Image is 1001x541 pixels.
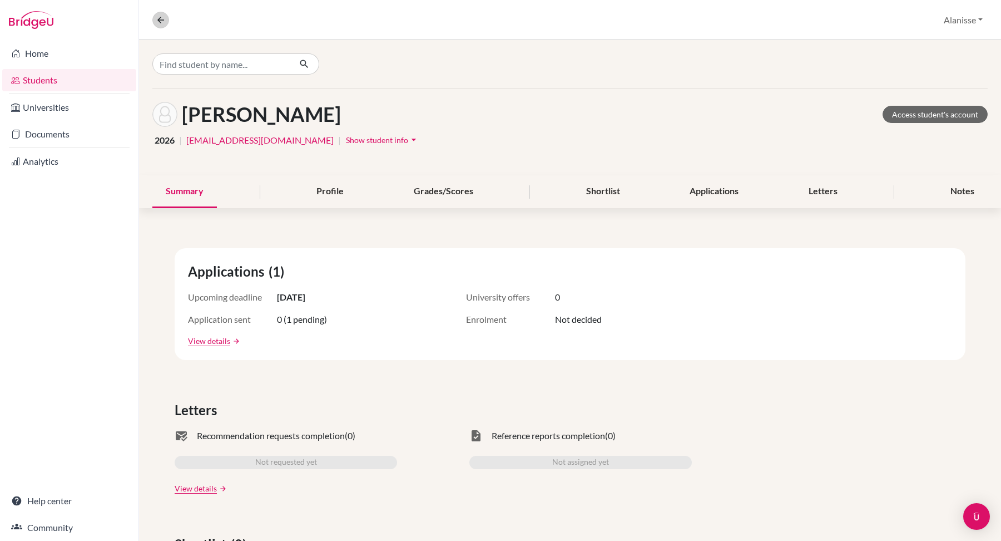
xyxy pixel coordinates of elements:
span: University offers [466,291,555,304]
button: Alanisse [939,9,988,31]
span: Show student info [346,135,408,145]
span: Not requested yet [255,456,317,469]
span: task [469,429,483,442]
img: Bridge-U [9,11,53,29]
span: Application sent [188,313,277,326]
span: (0) [605,429,616,442]
span: Upcoming deadline [188,291,277,304]
div: Shortlist [573,175,633,208]
a: View details [188,335,230,347]
span: Not assigned yet [552,456,609,469]
a: View details [175,483,217,494]
i: arrow_drop_down [408,134,419,145]
span: Recommendation requests completion [197,429,345,442]
a: [EMAIL_ADDRESS][DOMAIN_NAME] [186,134,334,147]
span: Enrolment [466,313,555,326]
span: Not decided [555,313,602,326]
span: (0) [345,429,355,442]
a: arrow_forward [217,485,227,493]
a: Students [2,69,136,91]
a: Home [2,42,136,65]
span: [DATE] [277,291,305,304]
a: arrow_forward [230,337,240,345]
span: | [179,134,182,147]
span: Letters [175,400,221,420]
div: Letters [795,175,851,208]
a: Community [2,517,136,539]
span: Applications [188,262,269,282]
span: Reference reports completion [492,429,605,442]
a: Analytics [2,150,136,173]
input: Find student by name... [152,53,290,75]
span: 2026 [155,134,175,147]
div: Notes [937,175,988,208]
button: Show student infoarrow_drop_down [345,131,420,149]
div: Profile [303,175,357,208]
a: Universities [2,96,136,119]
span: | [338,134,341,147]
span: 0 (1 pending) [277,313,327,326]
h1: [PERSON_NAME] [182,102,341,126]
span: 0 [555,291,560,304]
div: Grades/Scores [400,175,487,208]
img: Vance Fletcher's avatar [152,102,177,127]
a: Access student's account [883,106,988,123]
a: Documents [2,123,136,145]
div: Summary [152,175,217,208]
a: Help center [2,490,136,512]
div: Applications [676,175,752,208]
span: (1) [269,262,289,282]
span: mark_email_read [175,429,188,442]
div: Open Intercom Messenger [963,503,990,530]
